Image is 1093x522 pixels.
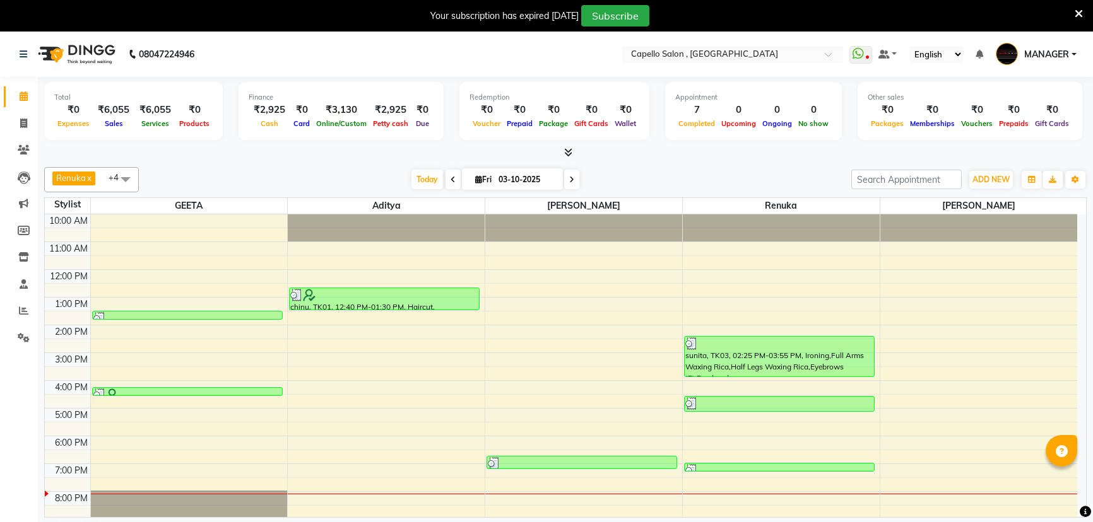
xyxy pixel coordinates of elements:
div: 2:00 PM [52,325,90,339]
span: Wallet [611,119,639,128]
span: Expenses [54,119,93,128]
span: [PERSON_NAME] [485,198,682,214]
img: MANAGER [996,43,1018,65]
div: 11:00 AM [47,242,90,255]
div: ₹2,925 [370,103,411,117]
input: Search Appointment [851,170,962,189]
div: 8:00 PM [52,492,90,505]
div: ₹3,130 [313,103,370,117]
span: Prepaid [504,119,536,128]
span: Petty cash [370,119,411,128]
span: ADD NEW [972,175,1010,184]
span: Packages [868,119,907,128]
div: 0 [718,103,759,117]
span: Gift Cards [571,119,611,128]
span: Vouchers [958,119,996,128]
div: Total [54,92,213,103]
span: Completed [675,119,718,128]
div: ₹0 [996,103,1032,117]
div: 4:00 PM [52,381,90,394]
div: 12:00 PM [47,270,90,283]
span: Online/Custom [313,119,370,128]
div: 7:00 PM [52,464,90,477]
div: ₹0 [504,103,536,117]
div: Other sales [868,92,1072,103]
input: 2025-10-03 [495,170,558,189]
div: ₹0 [907,103,958,117]
span: MANAGER [1024,48,1069,61]
div: ₹6,055 [134,103,176,117]
span: Ongoing [759,119,795,128]
div: 6:00 PM [52,436,90,449]
div: [PERSON_NAME], TK02, 01:30 PM-01:50 PM, Haircut + Styling + Shampoo & Conditioner (Matrix) [93,311,282,319]
span: Prepaids [996,119,1032,128]
span: GEETA [91,198,288,214]
div: 5:00 PM [52,409,90,422]
div: 0 [795,103,832,117]
span: Memberships [907,119,958,128]
div: [PERSON_NAME], TK07, 06:45 PM-07:15 PM, [PERSON_NAME] Trim/Shave [487,456,676,468]
div: sunita, TK03, 02:25 PM-03:55 PM, Ironing,Full Arms Waxing Rica,Half Legs Waxing Rica,Eyebrows (F)... [685,337,874,376]
span: [PERSON_NAME] [880,198,1077,214]
span: Services [138,119,172,128]
div: Stylist [45,198,90,211]
div: Finance [249,92,434,103]
div: ₹2,925 [249,103,290,117]
div: ₹0 [176,103,213,117]
div: chinu, TK01, 12:40 PM-01:30 PM, Haircut,[PERSON_NAME] Trim/Shave [290,288,479,310]
span: aditya [288,198,485,214]
span: No show [795,119,832,128]
span: Voucher [470,119,504,128]
div: Your subscription has expired [DATE] [430,9,579,23]
b: 08047224946 [139,37,194,72]
span: Gift Cards [1032,119,1072,128]
div: Appointment [675,92,832,103]
div: ₹0 [958,103,996,117]
span: Due [413,119,432,128]
a: x [86,173,92,183]
div: ₹0 [868,103,907,117]
span: Today [411,170,443,189]
div: [PERSON_NAME], TK04, 04:15 PM-04:35 PM, Haircut + Styling + Shampoo & Conditioner (Matrix) [93,388,282,395]
span: Upcoming [718,119,759,128]
div: ₹0 [290,103,313,117]
div: ₹6,055 [93,103,134,117]
span: Sales [102,119,126,128]
img: logo [32,37,119,72]
span: Renuka [56,173,86,183]
div: 7 [675,103,718,117]
div: ₹0 [536,103,571,117]
span: Package [536,119,571,128]
span: Card [290,119,313,128]
div: Redemption [470,92,639,103]
div: ₹0 [470,103,504,117]
div: 0 [759,103,795,117]
button: ADD NEW [969,171,1013,188]
div: ₹0 [571,103,611,117]
div: ₹0 [54,103,93,117]
div: ₹0 [411,103,434,117]
div: ₹0 [611,103,639,117]
div: jyoti, TK05, 04:35 PM-05:10 PM, Hair Spa (F) [685,397,874,411]
div: 3:00 PM [52,353,90,366]
span: Cash [257,119,281,128]
span: Renuka [683,198,880,214]
div: 1:00 PM [52,298,90,311]
div: 10:00 AM [47,214,90,228]
span: +4 [109,172,128,182]
button: Subscribe [581,5,649,26]
span: Products [176,119,213,128]
div: ₹0 [1032,103,1072,117]
div: [PERSON_NAME], TK06, 07:00 PM-07:10 PM, Eyebrows (F) [685,463,874,471]
span: Fri [472,175,495,184]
